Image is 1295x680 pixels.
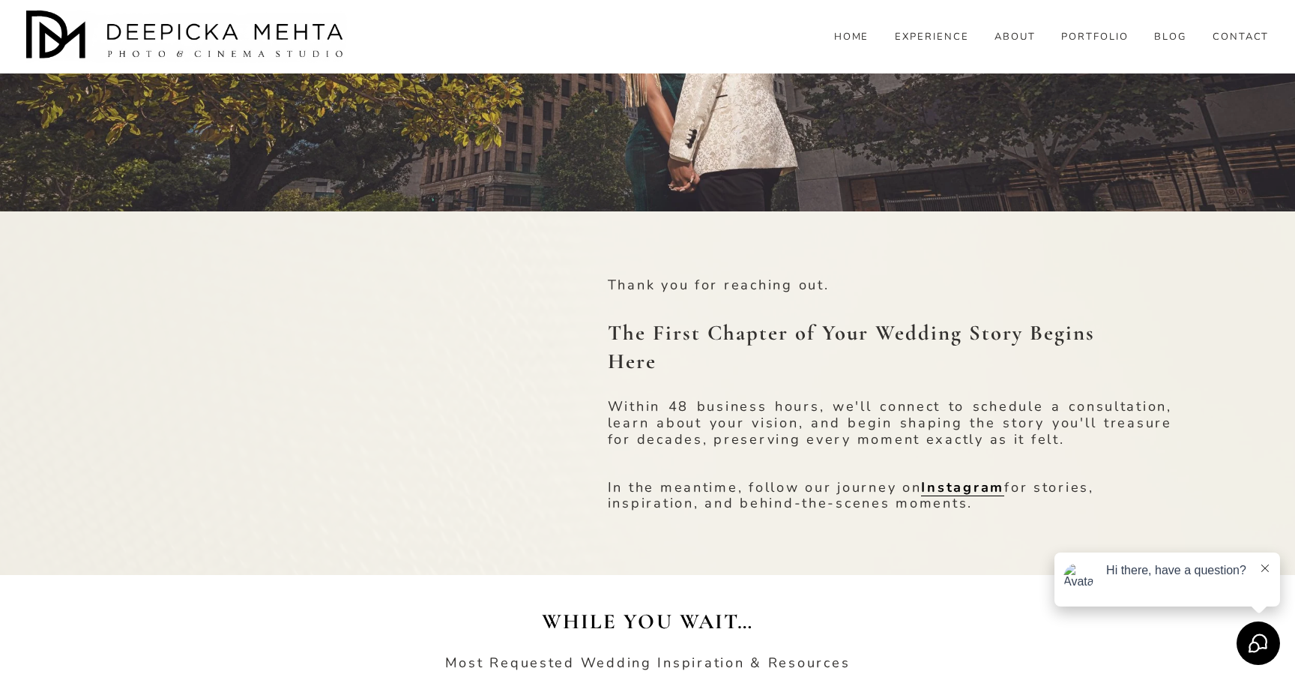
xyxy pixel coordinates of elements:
p: Thank you for reaching out. [608,277,1040,294]
a: Instagram [921,478,1004,496]
a: EXPERIENCE [895,31,969,44]
strong: WHILE YOU WAIT… [542,609,752,634]
p: Most Requested Wedding Inspiration & Resources [211,655,1084,672]
img: Austin Wedding Photographer - Deepicka Mehta Photography &amp; Cinematography [26,10,348,63]
iframe: To enrich screen reader interactions, please activate Accessibility in Grammarly extension settings [123,274,555,517]
strong: The First Chapter of Your Wedding Story Begins Here [608,320,1102,374]
p: In the meantime, follow our journey on for stories, inspiration, and behind-the-scenes moments. [608,480,1172,513]
a: ABOUT [994,31,1036,44]
a: CONTACT [1213,31,1270,44]
a: HOME [834,31,869,44]
a: PORTFOLIO [1061,31,1129,44]
a: folder dropdown [1154,31,1186,44]
p: Within 48 business hours, we'll connect to schedule a consultation, learn about your vision, and ... [608,399,1172,448]
span: BLOG [1154,31,1186,43]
